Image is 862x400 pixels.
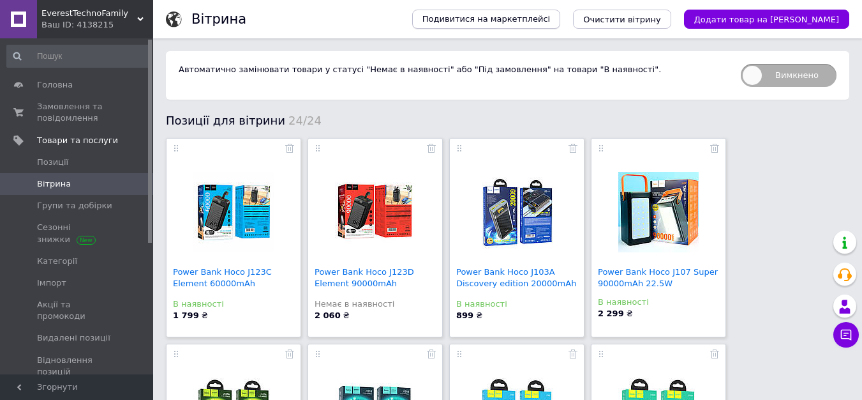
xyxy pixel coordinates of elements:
[315,310,436,321] div: ₴
[173,298,294,310] div: В наявності
[422,13,550,25] span: Подивитися на маркетплейсі
[598,267,718,288] a: Power Bank Hoco J107 Super 90000mAh 22.5W
[37,79,73,91] span: Головна
[694,15,839,24] span: Додати товар на [PERSON_NAME]
[598,309,624,318] b: 2 299
[741,64,836,87] span: Вимкнено
[37,277,66,289] span: Імпорт
[41,8,137,19] span: EverestTechnoFamily
[37,355,118,378] span: Відновлення позицій
[37,135,118,146] span: Товари та послуги
[193,172,274,252] img: Power Bank Hoco J123C Element 60000mAh PD20W+QC3.0 (222Wh)
[598,296,719,308] div: В наявності
[315,267,414,300] a: Power Bank Hoco J123D Element 90000mAh PD20W+22.5W...
[568,142,577,152] a: Прибрати з вітрини
[41,19,153,31] div: Ваш ID: 4138215
[37,299,118,322] span: Акції та промокоди
[456,298,577,310] div: В наявності
[37,178,71,190] span: Вітрина
[191,12,246,27] h1: Вітрина
[37,157,68,168] span: Позиції
[427,142,436,152] a: Прибрати з вітрини
[179,65,661,74] span: Автоматично замінювати товари у статусі "Немає в наявності" або "Під замовлення" на товари "В ная...
[37,200,112,212] span: Групи та добірки
[833,322,859,348] button: Чат з покупцем
[285,348,294,358] a: Прибрати з вітрини
[37,332,110,344] span: Видалені позиції
[37,256,77,267] span: Категорії
[166,112,849,128] div: Позиції для вітрини
[315,298,436,310] div: Немає в наявності
[598,308,719,319] div: ₴
[285,142,294,152] a: Прибрати з вітрини
[456,311,473,320] b: 899
[456,267,576,300] a: Power Bank Hoco J103A Discovery edition 20000mAh 2...
[288,114,322,127] span: 24/24
[37,101,118,124] span: Замовлення та повідомлення
[710,348,719,358] a: Прибрати з вітрини
[710,142,719,152] a: Прибрати з вітрини
[568,348,577,358] a: Прибрати з вітрини
[583,15,660,24] span: Очистити вітрину
[456,310,577,321] div: ₴
[335,172,415,252] img: Power Bank Hoco J123D Element 90000mAh PD20W+22.5W (333Wh)
[173,310,294,321] div: ₴
[315,311,341,320] b: 2 060
[477,172,557,252] img: Power Bank Hoco J103A Discovery edition 20000mAh 22.5W
[618,172,699,252] img: Power Bank Hoco J107 Super 90000mAh 22.5W
[173,267,272,300] a: Power Bank Hoco J123C Element 60000mAh PD20W+QC3.0...
[6,45,151,68] input: Пошук
[573,10,671,29] button: Очистити вітрину
[412,10,560,29] a: Подивитися на маркетплейсі
[684,10,849,29] button: Додати товар на [PERSON_NAME]
[37,222,118,245] span: Сезонні знижки
[427,348,436,358] a: Прибрати з вітрини
[173,311,199,320] b: 1 799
